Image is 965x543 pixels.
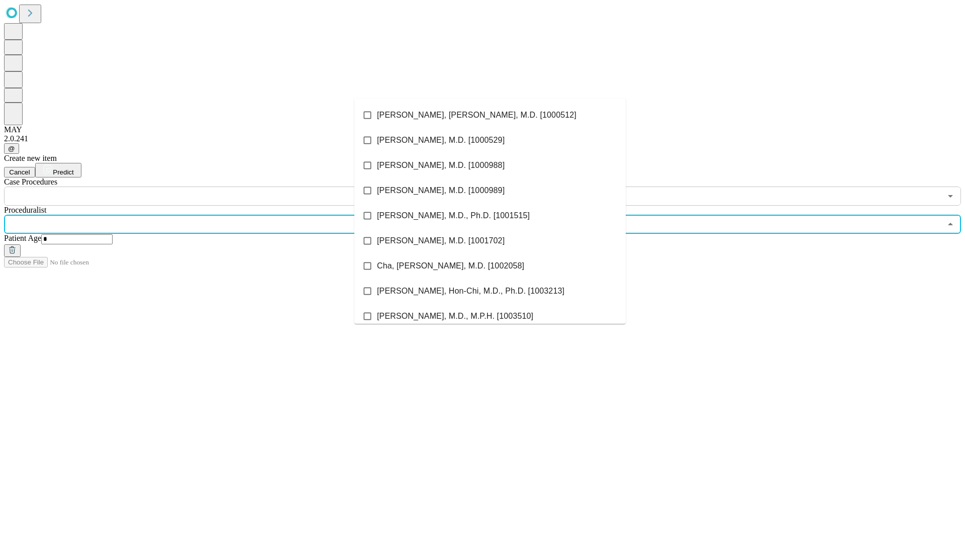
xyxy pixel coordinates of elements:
[4,206,46,214] span: Proceduralist
[9,168,30,176] span: Cancel
[377,185,505,197] span: [PERSON_NAME], M.D. [1000989]
[377,310,533,322] span: [PERSON_NAME], M.D., M.P.H. [1003510]
[4,143,19,154] button: @
[4,154,57,162] span: Create new item
[943,189,957,203] button: Open
[4,177,57,186] span: Scheduled Procedure
[35,163,81,177] button: Predict
[377,159,505,171] span: [PERSON_NAME], M.D. [1000988]
[377,210,530,222] span: [PERSON_NAME], M.D., Ph.D. [1001515]
[377,285,564,297] span: [PERSON_NAME], Hon-Chi, M.D., Ph.D. [1003213]
[377,134,505,146] span: [PERSON_NAME], M.D. [1000529]
[943,217,957,231] button: Close
[377,235,505,247] span: [PERSON_NAME], M.D. [1001702]
[377,260,524,272] span: Cha, [PERSON_NAME], M.D. [1002058]
[4,125,961,134] div: MAY
[4,167,35,177] button: Cancel
[4,234,41,242] span: Patient Age
[4,134,961,143] div: 2.0.241
[8,145,15,152] span: @
[377,109,576,121] span: [PERSON_NAME], [PERSON_NAME], M.D. [1000512]
[53,168,73,176] span: Predict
